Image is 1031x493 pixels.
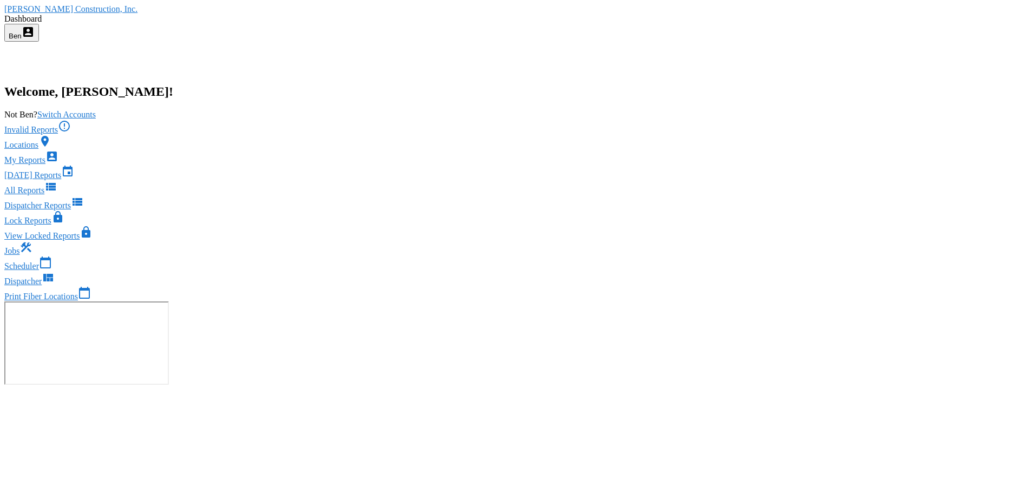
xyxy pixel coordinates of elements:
i: calendar_today [39,256,52,269]
i: calendar_today [78,286,91,299]
i: view_quilt [42,271,55,284]
i: view_list [44,180,57,193]
span: Not Ben? [4,110,37,119]
i: view_list [71,195,84,208]
i: construction [19,241,32,254]
button: Ben [4,24,39,42]
div: Ben [9,25,35,40]
i: lock [80,226,93,239]
i: event [61,165,74,178]
i: lock [51,211,64,224]
a: Locations [4,135,1027,150]
h2: Welcome, [PERSON_NAME]! [4,84,1027,99]
a: Switch Accounts [37,110,96,119]
a: [PERSON_NAME] Construction, Inc. [4,4,137,14]
a: Dispatcher [4,271,1027,286]
a: Dispatcher Reports [4,195,1027,211]
a: All Reports [4,180,1027,195]
i: account_box [22,25,35,38]
a: Scheduler [4,256,1027,271]
span: Dashboard [4,14,42,23]
a: My Reports [4,150,1027,165]
a: Print Fiber Locations [4,286,1027,301]
i: error_outline [58,120,71,133]
a: Invalid Reports [4,120,1027,135]
i: account_box [45,150,58,163]
a: Lock Reports [4,211,1027,226]
a: [DATE] Reports [4,165,1027,180]
a: View Locked Reports [4,226,1027,241]
a: Jobs [4,241,1027,256]
i: location_on [38,135,51,148]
